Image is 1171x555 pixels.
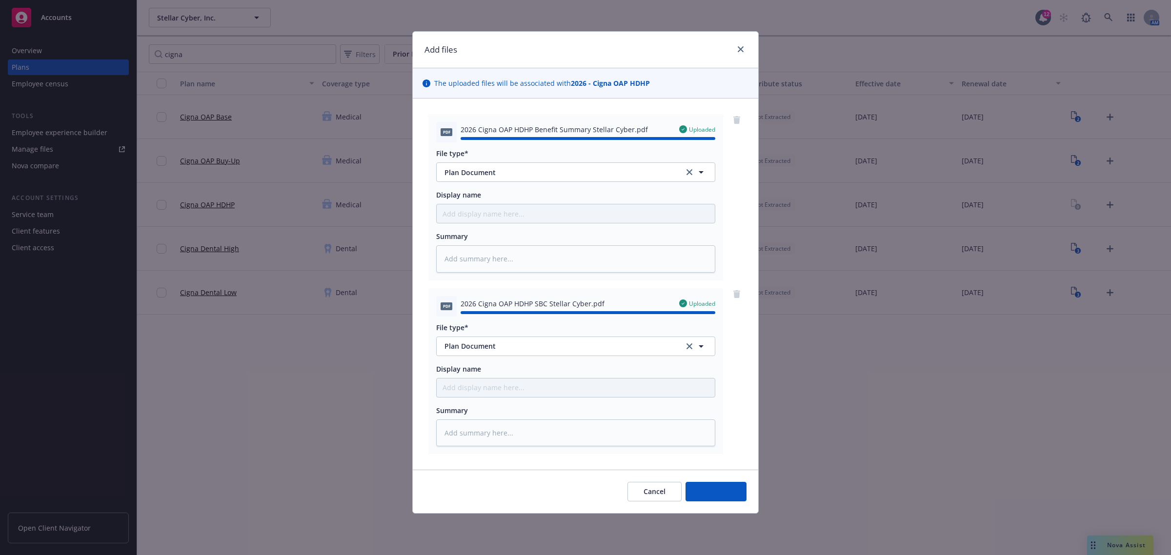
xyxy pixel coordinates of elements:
[441,302,452,310] span: pdf
[434,78,650,88] span: The uploaded files will be associated with
[684,340,695,352] a: clear selection
[436,364,481,374] span: Display name
[436,406,468,415] span: Summary
[644,487,666,496] span: Cancel
[735,43,747,55] a: close
[441,128,452,136] span: pdf
[437,204,715,223] input: Add display name here...
[437,378,715,397] input: Add display name here...
[436,162,715,182] button: Plan Documentclear selection
[424,43,457,56] h1: Add files
[731,114,743,126] a: remove
[444,167,670,178] span: Plan Document
[731,288,743,300] a: remove
[684,166,695,178] a: clear selection
[627,482,682,501] button: Cancel
[686,482,747,501] button: Add files
[436,232,468,241] span: Summary
[571,79,650,88] strong: 2026 - Cigna OAP HDHP
[702,487,730,496] span: Add files
[689,125,715,134] span: Uploaded
[461,124,648,135] span: 2026 Cigna OAP HDHP Benefit Summary Stellar Cyber.pdf
[436,190,481,199] span: Display name
[436,323,468,332] span: File type*
[436,337,715,356] button: Plan Documentclear selection
[689,299,715,308] span: Uploaded
[444,341,670,351] span: Plan Document
[436,149,468,158] span: File type*
[461,298,605,309] span: 2026 Cigna OAP HDHP SBC Stellar Cyber.pdf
